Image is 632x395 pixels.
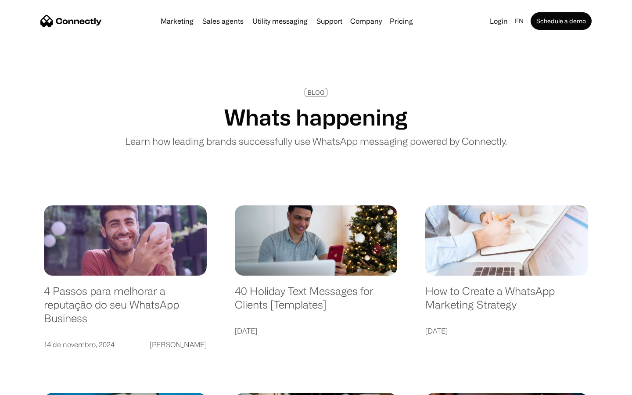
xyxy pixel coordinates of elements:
p: Learn how leading brands successfully use WhatsApp messaging powered by Connectly. [125,134,507,148]
a: 40 Holiday Text Messages for Clients [Templates] [235,284,398,320]
a: Pricing [386,18,417,25]
a: Schedule a demo [531,12,592,30]
div: [DATE] [235,325,257,337]
a: Login [486,15,511,27]
a: Sales agents [199,18,247,25]
div: 14 de novembro, 2024 [44,338,115,351]
div: [PERSON_NAME] [150,338,207,351]
ul: Language list [18,380,53,392]
div: [DATE] [425,325,448,337]
div: BLOG [308,89,324,96]
div: Company [350,15,382,27]
a: Marketing [157,18,197,25]
aside: Language selected: English [9,380,53,392]
a: 4 Passos para melhorar a reputação do seu WhatsApp Business [44,284,207,334]
a: Utility messaging [249,18,311,25]
div: en [515,15,524,27]
h1: Whats happening [224,104,408,130]
a: Support [313,18,346,25]
a: How to Create a WhatsApp Marketing Strategy [425,284,588,320]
